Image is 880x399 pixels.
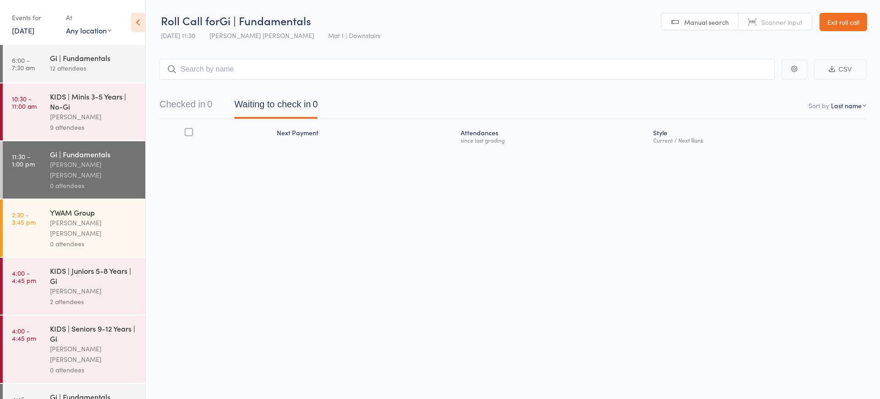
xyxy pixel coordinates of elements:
a: [DATE] [12,25,34,35]
div: 0 attendees [50,238,137,249]
div: [PERSON_NAME] [50,286,137,296]
a: 4:00 -4:45 pmKIDS | Juniors 5-8 Years | Gi[PERSON_NAME]2 attendees [3,258,145,315]
span: Manual search [684,17,729,27]
div: [PERSON_NAME] [50,111,137,122]
div: Current / Next Rank [653,137,863,143]
a: 2:30 -3:45 pmYWAM Group[PERSON_NAME] [PERSON_NAME]0 attendees [3,199,145,257]
time: 4:00 - 4:45 pm [12,327,36,342]
div: At [66,10,111,25]
button: Checked in0 [159,94,212,119]
time: 6:00 - 7:30 am [12,56,35,71]
div: Last name [831,101,862,110]
div: since last grading [461,137,646,143]
div: Events for [12,10,57,25]
div: Gi | Fundamentals [50,53,137,63]
div: Atten­dances [457,123,649,148]
span: [PERSON_NAME] [PERSON_NAME] [209,31,314,40]
div: [PERSON_NAME] [PERSON_NAME] [50,217,137,238]
time: 2:30 - 3:45 pm [12,211,36,226]
div: KIDS | Seniors 9-12 Years | Gi [50,323,137,344]
button: CSV [814,60,866,79]
div: 9 attendees [50,122,137,133]
div: KIDS | Minis 3-5 Years | No-Gi [50,91,137,111]
div: KIDS | Juniors 5-8 Years | Gi [50,266,137,286]
div: 0 attendees [50,180,137,191]
div: Next Payment [273,123,457,148]
time: 11:30 - 1:00 pm [12,153,35,167]
div: 12 attendees [50,63,137,73]
time: 4:00 - 4:45 pm [12,269,36,284]
div: 0 [313,99,318,109]
div: [PERSON_NAME] [PERSON_NAME] [50,344,137,365]
input: Search by name [159,59,775,80]
a: 4:00 -4:45 pmKIDS | Seniors 9-12 Years | Gi[PERSON_NAME] [PERSON_NAME]0 attendees [3,316,145,383]
div: Gi | Fundamentals [50,149,137,159]
span: Gi | Fundamentals [220,13,311,28]
div: Any location [66,25,111,35]
div: 0 attendees [50,365,137,375]
a: 11:30 -1:00 pmGi | Fundamentals[PERSON_NAME] [PERSON_NAME]0 attendees [3,141,145,199]
label: Sort by [808,101,829,110]
a: 10:30 -11:00 amKIDS | Minis 3-5 Years | No-Gi[PERSON_NAME]9 attendees [3,83,145,140]
div: 0 [207,99,212,109]
div: Style [649,123,866,148]
span: Mat 1 | Downstairs [328,31,380,40]
span: Scanner input [761,17,803,27]
div: 2 attendees [50,296,137,307]
a: Exit roll call [819,13,867,31]
span: [DATE] 11:30 [161,31,195,40]
time: 10:30 - 11:00 am [12,95,37,110]
a: 6:00 -7:30 amGi | Fundamentals12 attendees [3,45,145,83]
span: Roll Call for [161,13,220,28]
div: YWAM Group [50,207,137,217]
div: [PERSON_NAME] [PERSON_NAME] [50,159,137,180]
button: Waiting to check in0 [234,94,318,119]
